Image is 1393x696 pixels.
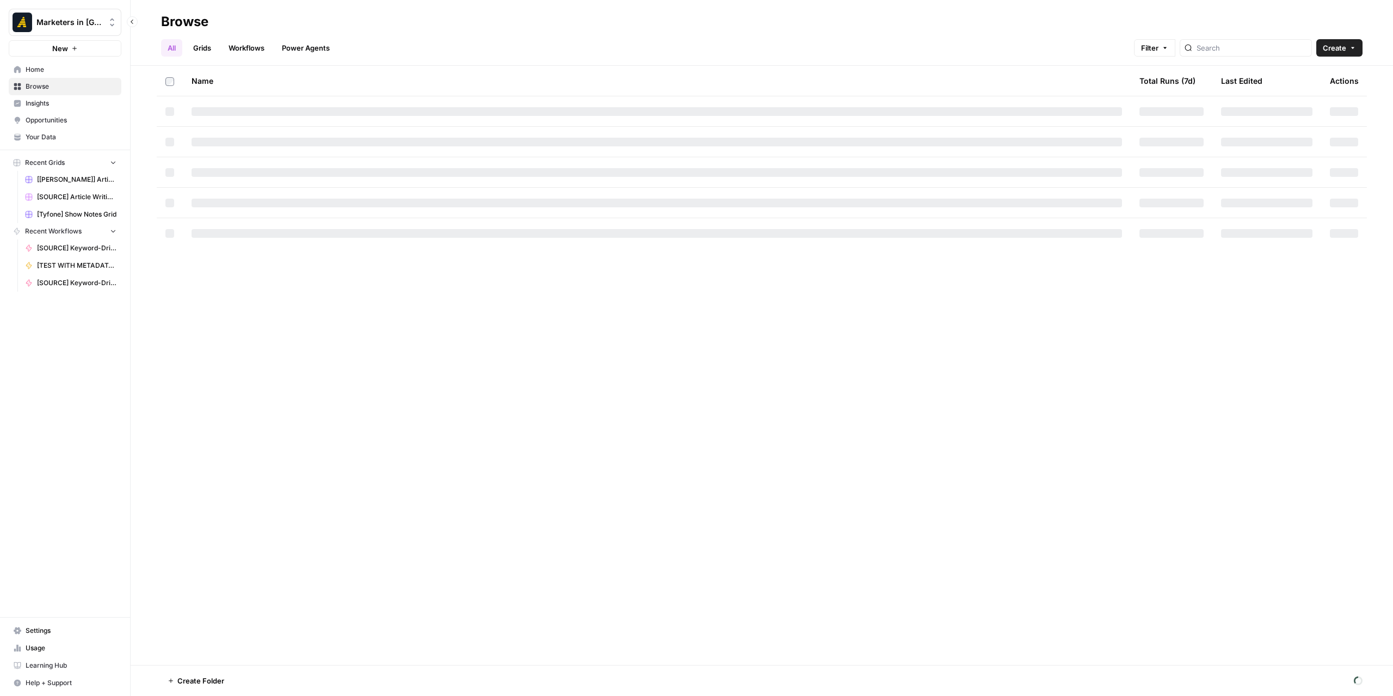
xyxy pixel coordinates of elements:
a: Home [9,61,121,78]
span: Insights [26,98,116,108]
input: Search [1197,42,1307,53]
span: Recent Grids [25,158,65,168]
span: [SOURCE] Keyword-Driven Article: Outline Generation [37,243,116,253]
span: [[PERSON_NAME]] Article Writing - Keyword-Driven Articles Grid [37,175,116,184]
div: Last Edited [1221,66,1262,96]
span: Browse [26,82,116,91]
button: Create [1316,39,1363,57]
a: [[PERSON_NAME]] Article Writing - Keyword-Driven Articles Grid [20,171,121,188]
span: Recent Workflows [25,226,82,236]
a: Opportunities [9,112,121,129]
button: Recent Grids [9,155,121,171]
span: Settings [26,626,116,636]
span: Your Data [26,132,116,142]
div: Browse [161,13,208,30]
span: Create [1323,42,1346,53]
a: Power Agents [275,39,336,57]
span: New [52,43,68,54]
span: [SOURCE] Keyword-Driven Article: 1st Draft Writing [37,278,116,288]
span: [SOURCE] Article Writing - Keyword-Driven Article + Source Grid [37,192,116,202]
a: Usage [9,639,121,657]
div: Total Runs (7d) [1139,66,1195,96]
a: Your Data [9,128,121,146]
a: Insights [9,95,121,112]
img: Marketers in Demand Logo [13,13,32,32]
a: [TEST WITH METADATA] Keyword-Driven Article: 1st Draft Writing [20,257,121,274]
span: Help + Support [26,678,116,688]
a: Learning Hub [9,657,121,674]
button: Filter [1134,39,1175,57]
div: Actions [1330,66,1359,96]
span: Learning Hub [26,661,116,670]
a: [SOURCE] Article Writing - Keyword-Driven Article + Source Grid [20,188,121,206]
button: New [9,40,121,57]
a: [SOURCE] Keyword-Driven Article: Outline Generation [20,239,121,257]
span: Marketers in [GEOGRAPHIC_DATA] [36,17,102,28]
a: Browse [9,78,121,95]
span: Create Folder [177,675,224,686]
a: Settings [9,622,121,639]
span: Opportunities [26,115,116,125]
span: Home [26,65,116,75]
span: Usage [26,643,116,653]
button: Help + Support [9,674,121,692]
span: [TEST WITH METADATA] Keyword-Driven Article: 1st Draft Writing [37,261,116,270]
a: Grids [187,39,218,57]
a: Workflows [222,39,271,57]
button: Create Folder [161,672,231,689]
div: Name [192,66,1122,96]
a: All [161,39,182,57]
button: Workspace: Marketers in Demand [9,9,121,36]
a: [SOURCE] Keyword-Driven Article: 1st Draft Writing [20,274,121,292]
button: Recent Workflows [9,223,121,239]
span: [Tyfone] Show Notes Grid [37,210,116,219]
span: Filter [1141,42,1158,53]
a: [Tyfone] Show Notes Grid [20,206,121,223]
